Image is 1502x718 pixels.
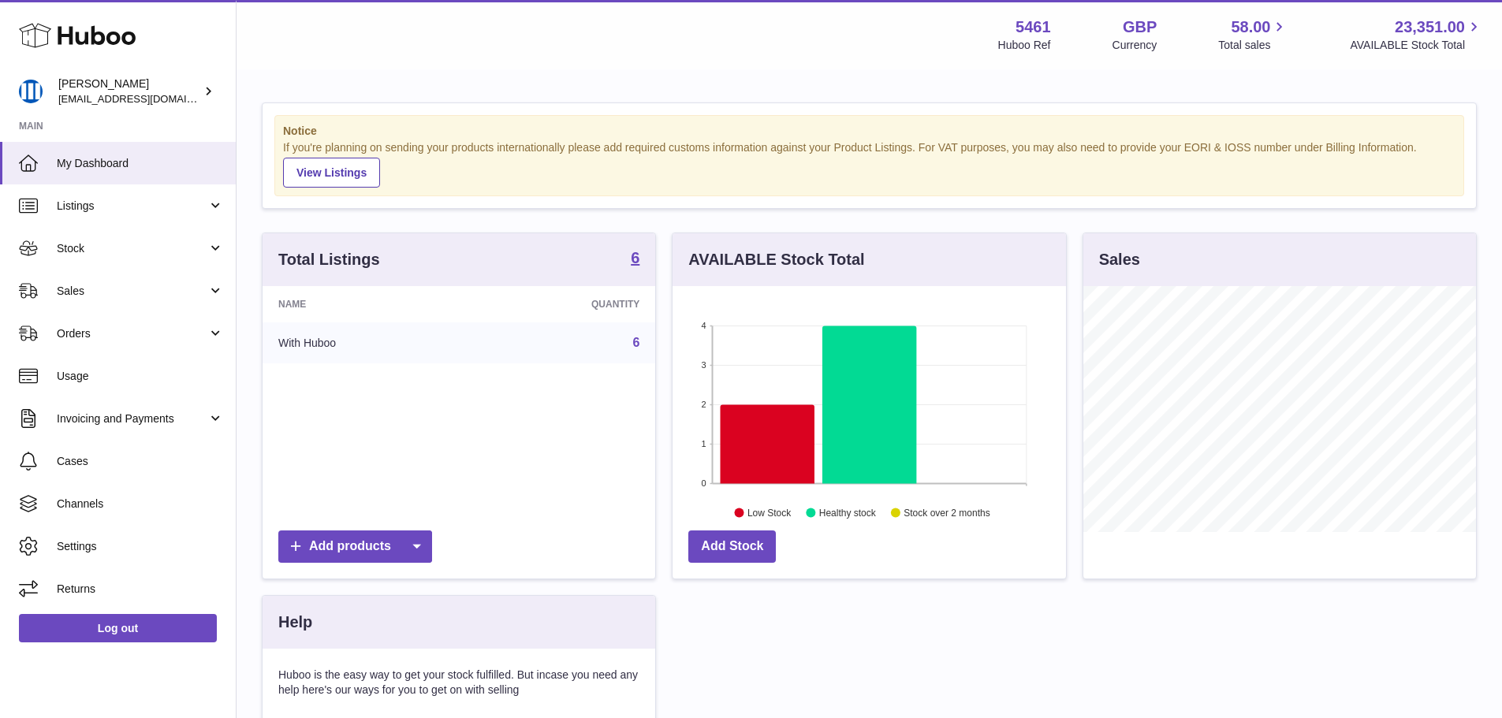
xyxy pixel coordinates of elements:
a: Add Stock [688,530,776,563]
text: 0 [702,478,706,488]
th: Quantity [470,286,655,322]
span: Returns [57,582,224,597]
strong: Notice [283,124,1455,139]
span: 58.00 [1231,17,1270,38]
span: Sales [57,284,207,299]
a: 6 [632,336,639,349]
span: Invoicing and Payments [57,411,207,426]
span: Settings [57,539,224,554]
div: [PERSON_NAME] [58,76,200,106]
a: 6 [631,250,639,269]
strong: 5461 [1016,17,1051,38]
span: Listings [57,199,207,214]
span: Usage [57,369,224,384]
span: Stock [57,241,207,256]
a: Add products [278,530,432,563]
td: With Huboo [263,322,470,363]
a: 58.00 Total sales [1218,17,1288,53]
a: View Listings [283,158,380,188]
span: 23,351.00 [1395,17,1465,38]
text: 3 [702,360,706,370]
h3: Help [278,612,312,633]
a: Log out [19,614,217,642]
h3: AVAILABLE Stock Total [688,249,864,270]
text: 2 [702,400,706,409]
h3: Sales [1099,249,1140,270]
text: Healthy stock [819,507,877,518]
span: Channels [57,497,224,512]
span: AVAILABLE Stock Total [1350,38,1483,53]
p: Huboo is the easy way to get your stock fulfilled. But incase you need any help here's our ways f... [278,668,639,698]
span: [EMAIL_ADDRESS][DOMAIN_NAME] [58,92,232,105]
span: Cases [57,454,224,469]
div: If you're planning on sending your products internationally please add required customs informati... [283,140,1455,188]
h3: Total Listings [278,249,380,270]
div: Huboo Ref [998,38,1051,53]
strong: GBP [1123,17,1157,38]
strong: 6 [631,250,639,266]
text: 1 [702,439,706,448]
text: Low Stock [747,507,792,518]
text: Stock over 2 months [904,507,990,518]
div: Currency [1113,38,1157,53]
text: 4 [702,321,706,330]
a: 23,351.00 AVAILABLE Stock Total [1350,17,1483,53]
span: Orders [57,326,207,341]
span: My Dashboard [57,156,224,171]
span: Total sales [1218,38,1288,53]
img: oksana@monimoto.com [19,80,43,103]
th: Name [263,286,470,322]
